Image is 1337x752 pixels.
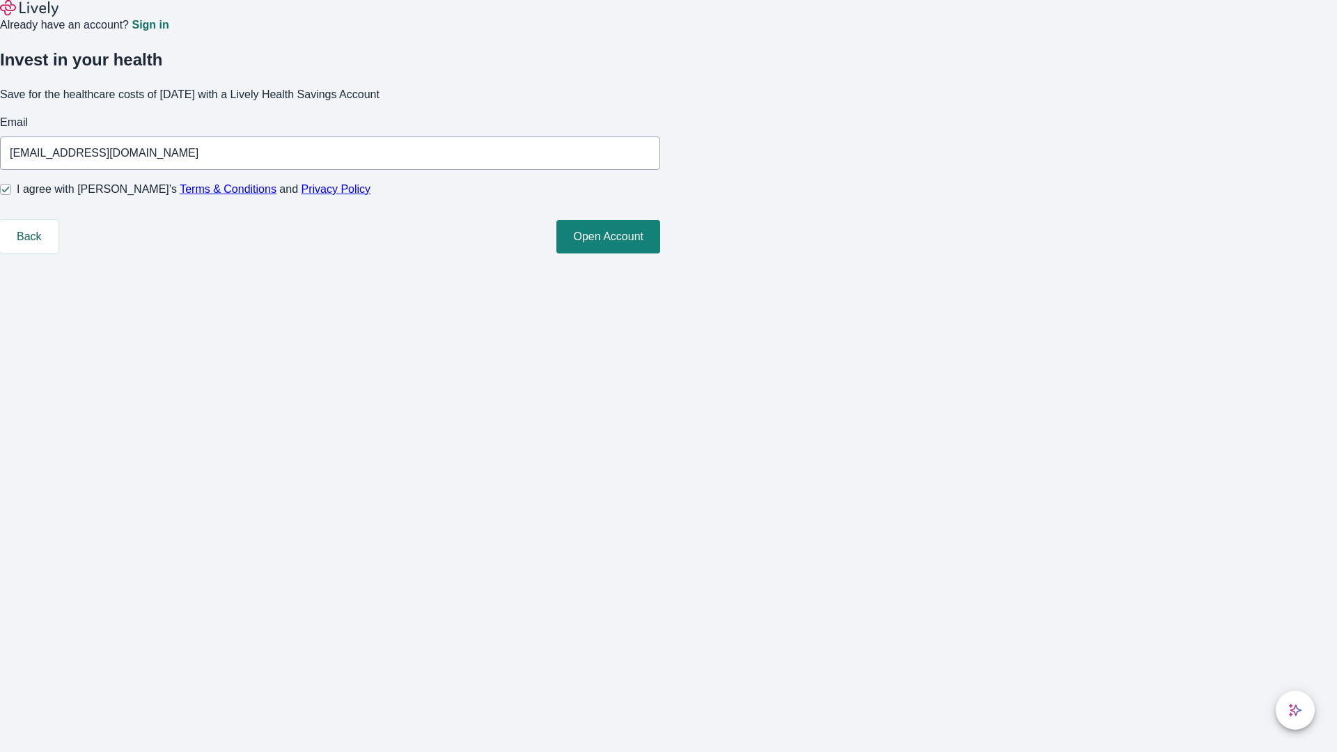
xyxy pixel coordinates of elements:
button: Open Account [556,220,660,253]
a: Terms & Conditions [180,183,276,195]
a: Sign in [132,19,169,31]
svg: Lively AI Assistant [1288,703,1302,717]
a: Privacy Policy [302,183,371,195]
span: I agree with [PERSON_NAME]’s and [17,181,370,198]
button: chat [1276,691,1315,730]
